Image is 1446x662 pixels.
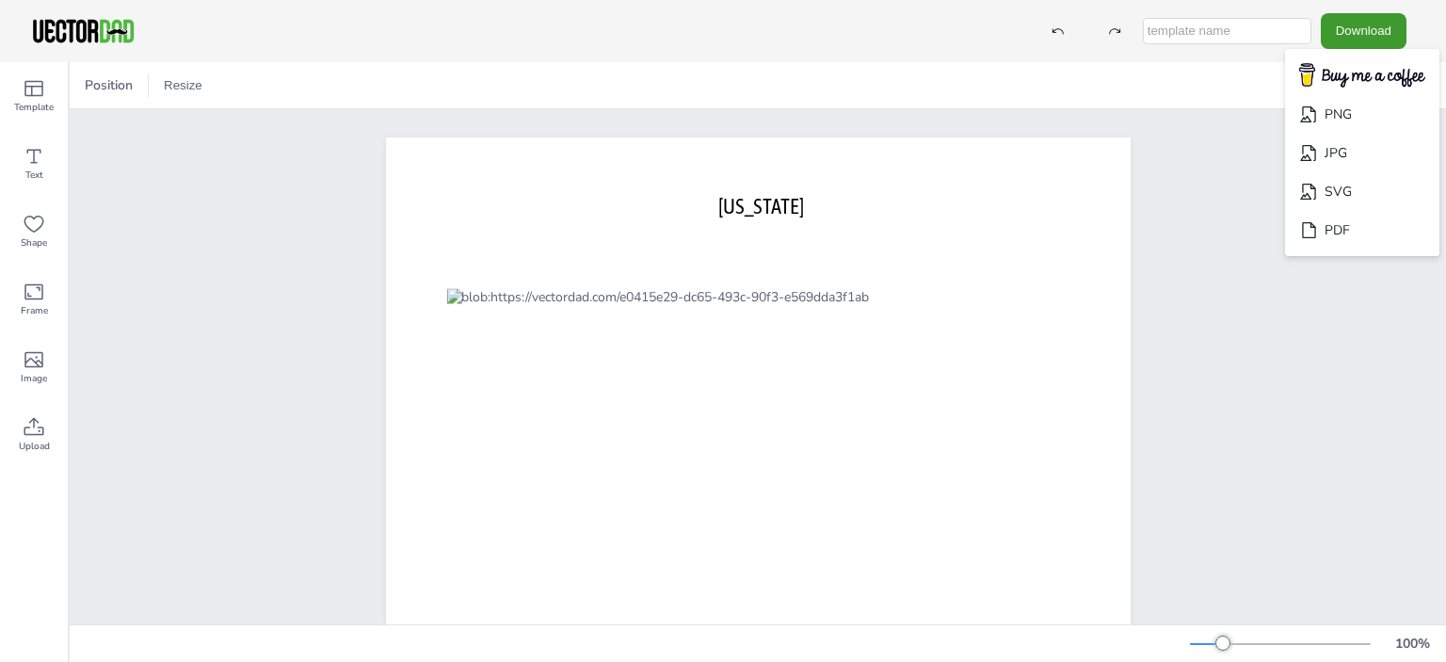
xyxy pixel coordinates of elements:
button: Download [1321,13,1406,48]
img: buymecoffee.png [1287,57,1438,94]
span: Template [14,100,54,115]
span: Position [81,76,137,94]
span: Upload [19,439,50,454]
span: Shape [21,235,47,250]
li: SVG [1285,172,1439,211]
li: PDF [1285,211,1439,250]
span: Image [21,371,47,386]
span: [US_STATE] [718,194,804,218]
img: VectorDad-1.png [30,17,137,45]
span: Frame [21,303,48,318]
ul: Download [1285,49,1439,257]
span: Text [25,168,43,183]
div: 100 % [1390,635,1435,653]
li: PNG [1285,95,1439,134]
input: template name [1143,18,1311,44]
li: JPG [1285,134,1439,172]
button: Resize [156,71,210,101]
